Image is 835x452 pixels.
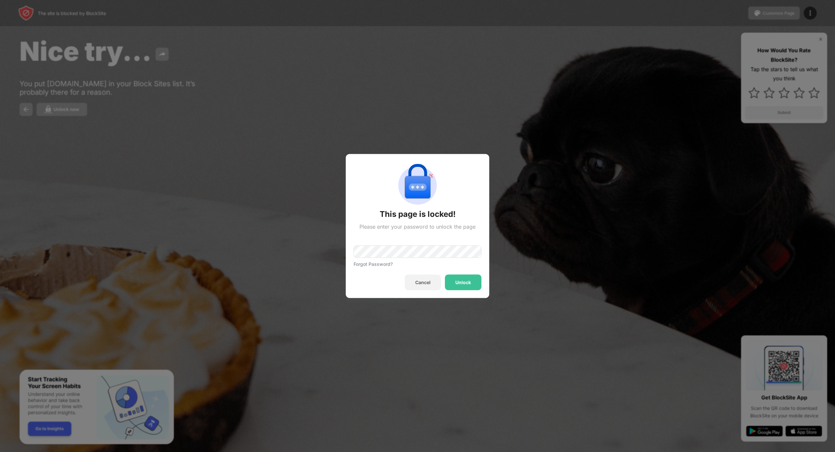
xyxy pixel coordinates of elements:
[415,280,431,285] div: Cancel
[359,223,476,230] div: Please enter your password to unlock the page
[455,280,471,285] div: Unlock
[354,261,393,267] div: Forgot Password?
[394,162,441,209] img: password-protection.svg
[380,209,456,219] div: This page is locked!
